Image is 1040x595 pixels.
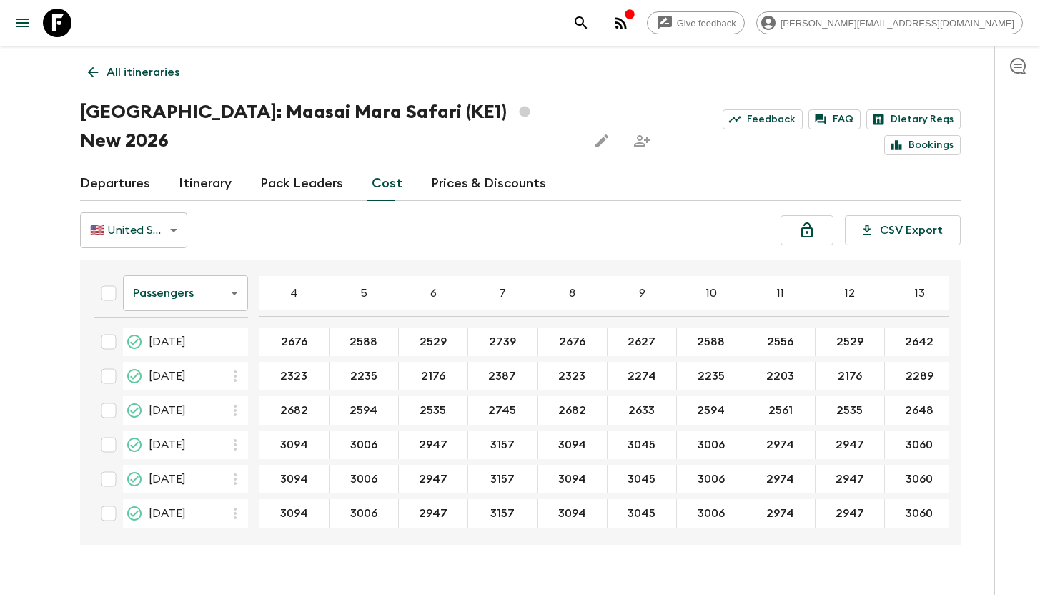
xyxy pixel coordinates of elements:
[567,9,595,37] button: search adventures
[372,167,402,201] a: Cost
[723,109,803,129] a: Feedback
[706,285,717,302] p: 10
[126,402,143,419] svg: On Sale
[845,285,855,302] p: 12
[746,328,816,356] div: 18 Jan 2026; 11
[330,465,399,493] div: 12 Jul 2026; 5
[746,362,816,390] div: 15 Feb 2026; 11
[746,396,816,425] div: 14 Jun 2026; 11
[677,465,746,493] div: 12 Jul 2026; 10
[885,396,955,425] div: 14 Jun 2026; 13
[399,362,468,390] div: 15 Feb 2026; 6
[80,210,187,250] div: 🇺🇸 United States Dollar (USD)
[472,328,533,356] button: 2739
[333,362,395,390] button: 2235
[468,328,538,356] div: 18 Jan 2026; 7
[773,18,1022,29] span: [PERSON_NAME][EMAIL_ADDRESS][DOMAIN_NAME]
[608,328,677,356] div: 18 Jan 2026; 9
[608,499,677,528] div: 19 Jul 2026; 9
[330,431,399,459] div: 27 Jun 2026; 5
[290,285,298,302] p: 4
[677,328,746,356] div: 18 Jan 2026; 10
[80,58,187,87] a: All itineraries
[538,499,608,528] div: 19 Jul 2026; 8
[680,362,742,390] button: 2235
[538,431,608,459] div: 27 Jun 2026; 8
[538,465,608,493] div: 12 Jul 2026; 8
[610,328,673,356] button: 2627
[179,167,232,201] a: Itinerary
[821,362,879,390] button: 2176
[330,499,399,528] div: 19 Jul 2026; 5
[402,465,465,493] button: 2947
[333,465,395,493] button: 3006
[746,431,816,459] div: 27 Jun 2026; 11
[259,431,330,459] div: 27 Jun 2026; 4
[749,362,811,390] button: 2203
[399,465,468,493] div: 12 Jul 2026; 6
[541,499,603,528] button: 3094
[781,215,833,245] button: Lock costs
[885,328,955,356] div: 18 Jan 2026; 13
[259,396,330,425] div: 14 Jun 2026; 4
[749,431,811,459] button: 2974
[333,431,395,459] button: 3006
[123,273,248,313] div: Passengers
[819,396,880,425] button: 2535
[750,328,811,356] button: 2556
[680,328,742,356] button: 2588
[639,285,645,302] p: 9
[680,396,742,425] button: 2594
[149,368,186,385] span: [DATE]
[669,18,744,29] span: Give feedback
[885,499,955,528] div: 19 Jul 2026; 13
[756,11,1023,34] div: [PERSON_NAME][EMAIL_ADDRESS][DOMAIN_NAME]
[149,333,186,350] span: [DATE]
[468,431,538,459] div: 27 Jun 2026; 7
[588,127,616,155] button: Edit this itinerary
[608,396,677,425] div: 14 Jun 2026; 9
[885,465,955,493] div: 12 Jul 2026; 13
[677,396,746,425] div: 14 Jun 2026; 10
[402,499,465,528] button: 2947
[500,285,506,302] p: 7
[816,499,885,528] div: 19 Jul 2026; 12
[884,135,961,155] a: Bookings
[888,431,950,459] button: 3060
[845,215,961,245] button: CSV Export
[610,431,673,459] button: 3045
[749,465,811,493] button: 2974
[888,499,950,528] button: 3060
[263,465,325,493] button: 3094
[819,328,881,356] button: 2529
[330,328,399,356] div: 18 Jan 2026; 5
[149,471,186,488] span: [DATE]
[468,499,538,528] div: 19 Jul 2026; 7
[608,431,677,459] div: 27 Jun 2026; 9
[468,396,538,425] div: 14 Jun 2026; 7
[402,328,464,356] button: 2529
[332,328,395,356] button: 2588
[94,279,123,308] div: Select all
[471,396,533,425] button: 2745
[263,499,325,528] button: 3094
[263,362,325,390] button: 2323
[468,362,538,390] div: 15 Feb 2026; 7
[126,471,143,488] svg: On Sale
[885,362,955,390] div: 15 Feb 2026; 13
[751,396,810,425] button: 2561
[149,436,186,453] span: [DATE]
[473,499,532,528] button: 3157
[404,362,462,390] button: 2176
[333,499,395,528] button: 3006
[260,167,343,201] a: Pack Leaders
[149,402,186,419] span: [DATE]
[677,499,746,528] div: 19 Jul 2026; 10
[259,465,330,493] div: 12 Jul 2026; 4
[746,499,816,528] div: 19 Jul 2026; 11
[542,328,603,356] button: 2676
[360,285,367,302] p: 5
[430,285,437,302] p: 6
[399,328,468,356] div: 18 Jan 2026; 6
[431,167,546,201] a: Prices & Discounts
